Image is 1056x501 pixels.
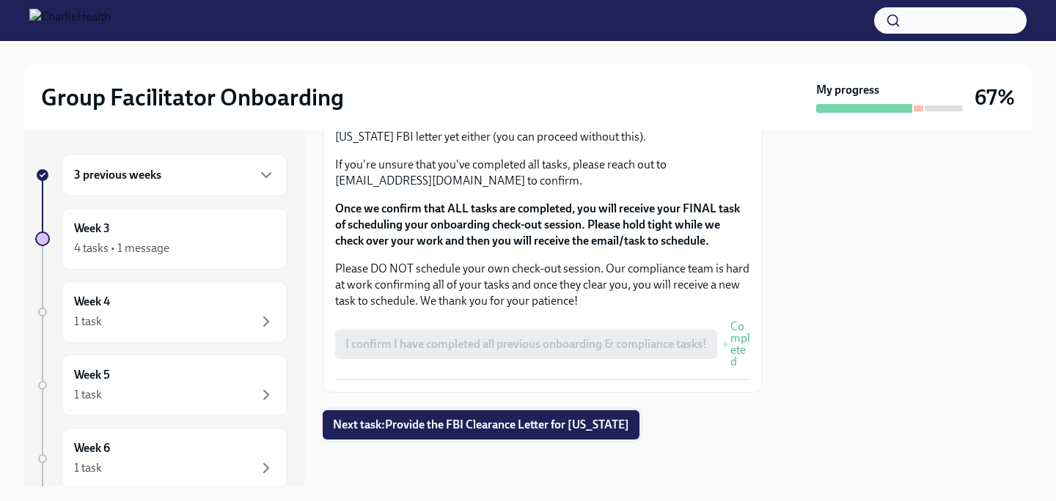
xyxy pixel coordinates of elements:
h6: Week 5 [74,367,110,383]
strong: My progress [816,82,879,98]
div: 1 task [74,460,102,476]
span: Completed [730,321,750,368]
img: CharlieHealth [29,9,111,32]
h2: Group Facilitator Onboarding [41,83,344,112]
p: If you're unsure that you've completed all tasks, please reach out to [EMAIL_ADDRESS][DOMAIN_NAME... [335,157,750,189]
h6: Week 4 [74,294,110,310]
button: Next task:Provide the FBI Clearance Letter for [US_STATE] [323,410,639,439]
strong: Once we confirm that ALL tasks are completed, you will receive your FINAL task of scheduling your... [335,201,740,248]
h6: Week 3 [74,220,110,237]
a: Week 61 task [35,428,287,489]
a: Week 41 task [35,281,287,343]
div: 1 task [74,387,102,403]
span: Next task : Provide the FBI Clearance Letter for [US_STATE] [333,417,629,432]
div: 4 tasks • 1 message [74,240,169,256]
div: 1 task [74,313,102,330]
a: Week 51 task [35,355,287,416]
p: Please DO NOT schedule your own check-out session. Our compliance team is hard at work confirming... [335,261,750,309]
h6: 3 previous weeks [74,167,161,183]
h3: 67% [975,84,1015,111]
h6: Week 6 [74,440,110,456]
a: Week 34 tasks • 1 message [35,208,287,270]
div: 3 previous weeks [62,154,287,196]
